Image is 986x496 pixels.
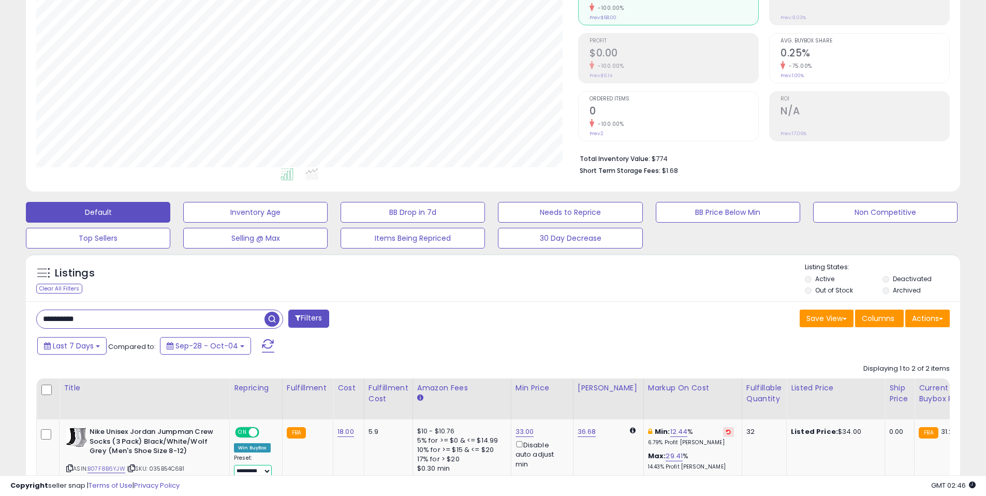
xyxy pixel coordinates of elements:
[648,463,734,471] p: 14.43% Profit [PERSON_NAME]
[893,286,921,295] label: Archived
[36,284,82,294] div: Clear All Filters
[498,228,642,249] button: 30 Day Decrease
[590,14,616,21] small: Prev: $68.00
[288,310,329,328] button: Filters
[815,274,834,283] label: Active
[417,445,503,455] div: 10% for >= $15 & <= $20
[813,202,958,223] button: Non Competitive
[590,130,604,137] small: Prev: 2
[781,14,806,21] small: Prev: 9.03%
[648,428,652,435] i: This overrides the store level min markup for this listing
[175,341,238,351] span: Sep-28 - Oct-04
[781,47,949,61] h2: 0.25%
[746,427,778,436] div: 32
[781,96,949,102] span: ROI
[89,480,133,490] a: Terms of Use
[648,451,734,471] div: %
[862,313,894,324] span: Columns
[516,439,565,469] div: Disable auto adjust min
[781,105,949,119] h2: N/A
[337,383,360,393] div: Cost
[662,166,678,176] span: $1.68
[648,451,666,461] b: Max:
[863,364,950,374] div: Displaying 1 to 2 of 2 items
[905,310,950,327] button: Actions
[183,202,328,223] button: Inventory Age
[516,427,534,437] a: 33.00
[726,429,731,434] i: Revert to store-level Min Markup
[648,383,738,393] div: Markup on Cost
[931,480,976,490] span: 2025-10-12 02:46 GMT
[287,383,329,393] div: Fulfillment
[580,152,942,164] li: $774
[580,166,660,175] b: Short Term Storage Fees:
[234,455,274,478] div: Preset:
[791,427,838,436] b: Listed Price:
[578,427,596,437] a: 36.68
[893,274,932,283] label: Deactivated
[337,427,354,437] a: 18.00
[590,105,758,119] h2: 0
[594,62,624,70] small: -100.00%
[919,427,938,439] small: FBA
[670,427,688,437] a: 12.44
[66,427,87,448] img: 51NtTiRWMGL._SL40_.jpg
[183,228,328,249] button: Selling @ Max
[781,72,804,79] small: Prev: 1.00%
[785,62,812,70] small: -75.00%
[516,383,569,393] div: Min Price
[791,383,880,393] div: Listed Price
[417,393,423,403] small: Amazon Fees.
[53,341,94,351] span: Last 7 Days
[258,428,274,437] span: OFF
[417,383,507,393] div: Amazon Fees
[87,464,125,473] a: B07F8B6YJW
[919,383,972,404] div: Current Buybox Price
[941,427,958,436] span: 31.25
[655,427,670,436] b: Min:
[341,202,485,223] button: BB Drop in 7d
[64,383,225,393] div: Title
[236,428,249,437] span: ON
[594,120,624,128] small: -100.00%
[369,427,405,436] div: 5.9
[648,439,734,446] p: 6.79% Profit [PERSON_NAME]
[417,427,503,436] div: $10 - $10.76
[805,262,960,272] p: Listing States:
[417,436,503,445] div: 5% for >= $0 & <= $14.99
[287,427,306,439] small: FBA
[800,310,853,327] button: Save View
[498,202,642,223] button: Needs to Reprice
[791,427,877,436] div: $34.00
[108,342,156,352] span: Compared to:
[234,443,271,453] div: Win BuyBox
[781,130,806,137] small: Prev: 17.06%
[590,38,758,44] span: Profit
[37,337,107,355] button: Last 7 Days
[889,383,910,404] div: Ship Price
[10,481,180,491] div: seller snap | |
[10,480,48,490] strong: Copyright
[234,383,278,393] div: Repricing
[815,286,853,295] label: Out of Stock
[578,383,639,393] div: [PERSON_NAME]
[160,337,251,355] button: Sep-28 - Oct-04
[590,72,612,79] small: Prev: $6.14
[656,202,800,223] button: BB Price Below Min
[746,383,782,404] div: Fulfillable Quantity
[666,451,683,461] a: 29.41
[90,427,215,459] b: Nike Unisex Jordan Jumpman Crew Socks (3 Pack) Black/White/Wolf Grey (Men's Shoe Size 8-12)
[648,427,734,446] div: %
[855,310,904,327] button: Columns
[594,4,624,12] small: -100.00%
[643,378,742,419] th: The percentage added to the cost of goods (COGS) that forms the calculator for Min & Max prices.
[417,464,503,473] div: $0.30 min
[417,455,503,464] div: 17% for > $20
[781,38,949,44] span: Avg. Buybox Share
[127,464,184,473] span: | SKU: 035B54C6B1
[590,47,758,61] h2: $0.00
[341,228,485,249] button: Items Being Repriced
[580,154,650,163] b: Total Inventory Value:
[590,96,758,102] span: Ordered Items
[889,427,906,436] div: 0.00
